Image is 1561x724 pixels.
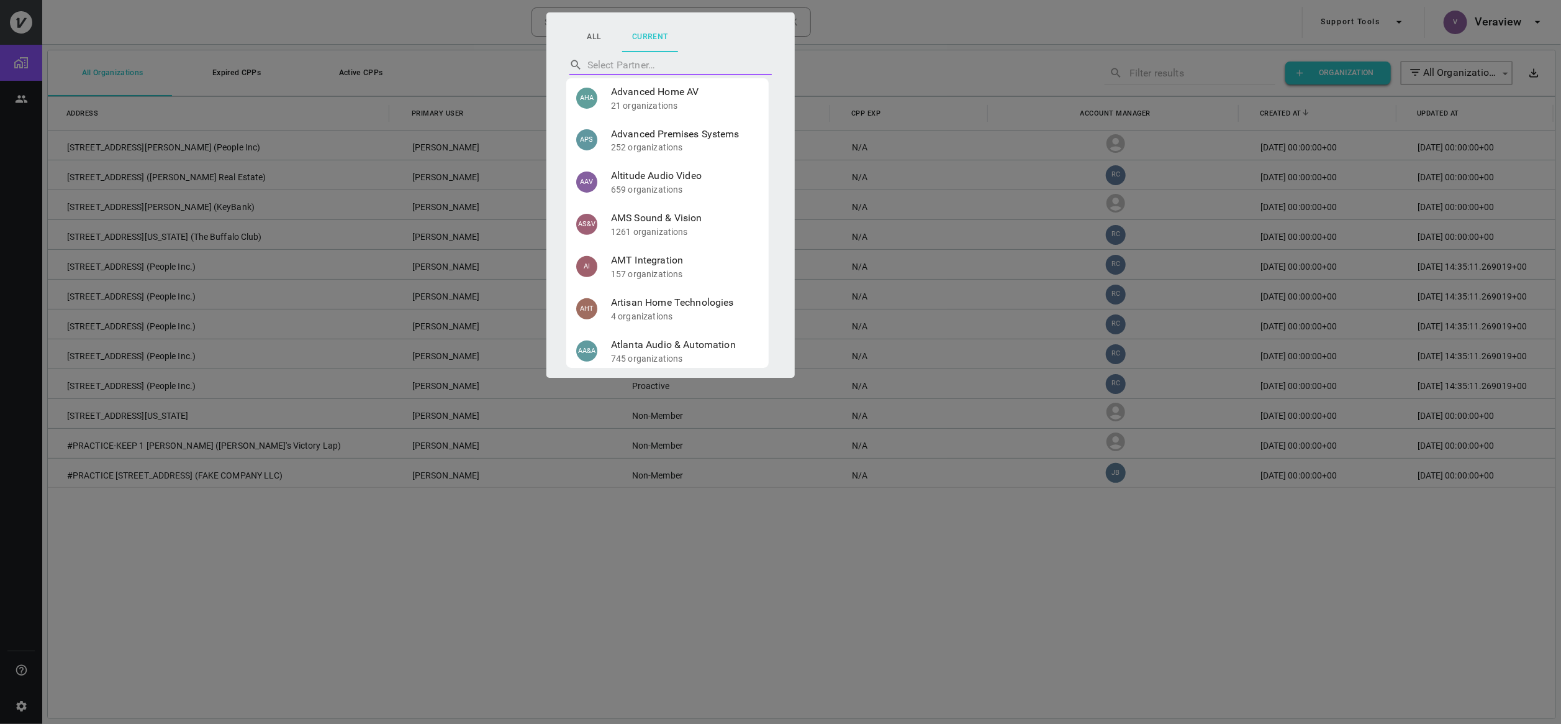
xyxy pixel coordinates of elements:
[576,172,597,193] p: AAV
[566,22,622,52] button: All
[611,168,759,183] span: Altitude Audio Video
[576,341,597,362] p: AA&A
[587,55,753,75] input: Select Partner…
[611,337,759,352] span: Atlanta Audio & Automation
[576,129,597,150] p: APS
[771,63,773,65] button: Close
[611,127,759,142] span: Advanced Premises Systems
[611,141,759,154] p: 252 organizations
[611,352,759,365] p: 745 organizations
[611,226,759,238] p: 1261 organizations
[611,211,759,226] span: AMS Sound & Vision
[576,88,597,109] p: AHA
[622,22,678,52] button: Current
[611,85,759,99] span: Advanced Home AV
[576,256,597,277] p: AI
[611,295,759,310] span: Artisan Home Technologies
[611,183,759,196] p: 659 organizations
[611,253,759,268] span: AMT Integration
[576,214,597,235] p: AS&V
[576,298,597,319] p: AHT
[611,268,759,280] p: 157 organizations
[611,310,759,323] p: 4 organizations
[611,99,759,112] p: 21 organizations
